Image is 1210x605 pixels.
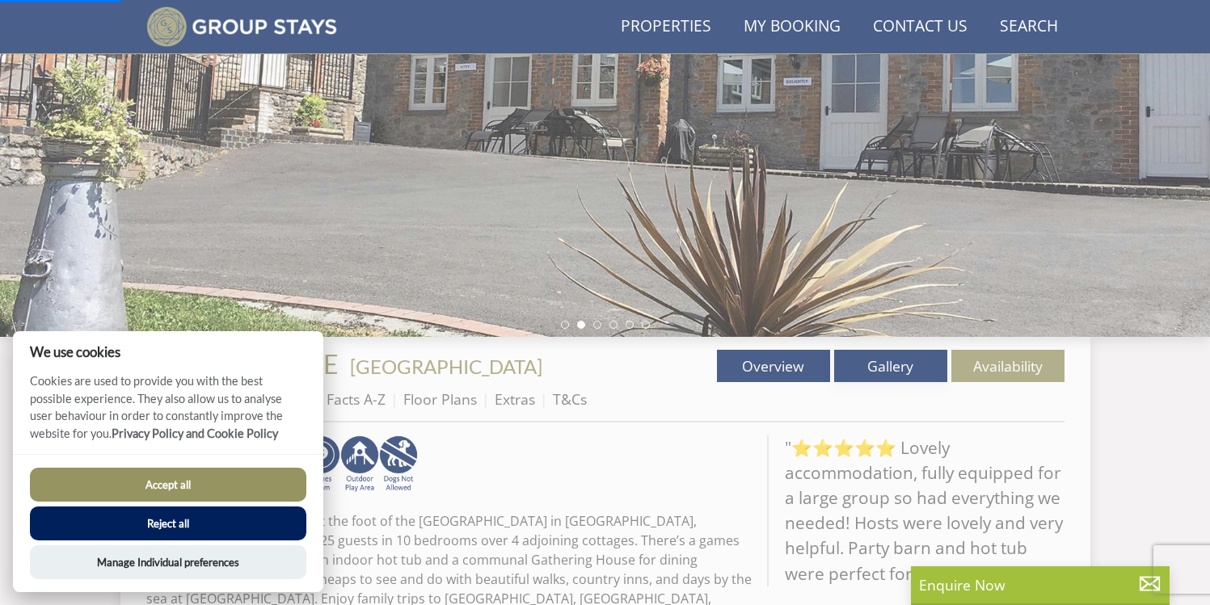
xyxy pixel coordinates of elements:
[737,9,847,45] a: My Booking
[834,350,947,382] a: Gallery
[146,6,338,47] img: Group Stays
[146,348,344,380] a: PEAKS GRANGE
[30,506,306,540] button: Reject all
[403,389,477,409] a: Floor Plans
[495,389,535,409] a: Extras
[717,350,830,382] a: Overview
[951,350,1065,382] a: Availability
[767,435,1065,586] blockquote: "⭐⭐⭐⭐⭐ Lovely accommodation, fully equipped for a large group so had everything we needed! Hosts ...
[993,9,1065,45] a: Search
[13,372,323,454] p: Cookies are used to provide you with the best possible experience. They also allow us to analyse ...
[327,389,386,409] a: Facts A-Z
[344,355,542,378] span: -
[379,435,418,494] img: AD_4nXcOA-b_xATeUKCUe4qZmqHO3pzUWDfZno1bRbaJhEZZGKtyrKOH-jpsXEtAJPF0S1NXiDXUWNzkmCb9yYwCtVyH7FHze...
[13,344,323,359] h2: We use cookies
[614,9,718,45] a: Properties
[553,389,587,409] a: T&Cs
[350,355,542,378] a: [GEOGRAPHIC_DATA]
[112,426,278,440] a: Privacy Policy and Cookie Policy
[30,468,306,502] button: Accept all
[919,574,1162,595] p: Enquire Now
[866,9,974,45] a: Contact Us
[30,545,306,579] button: Manage Individual preferences
[340,435,379,494] img: AD_4nXc4YvC-BTizVyATotoyVEfuUcZbpLw7vMeaKQ-ISqmA1lQGkjHUPmRb677xclegFG05apDxr_8yMiww5rYjVhgbd5hJt...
